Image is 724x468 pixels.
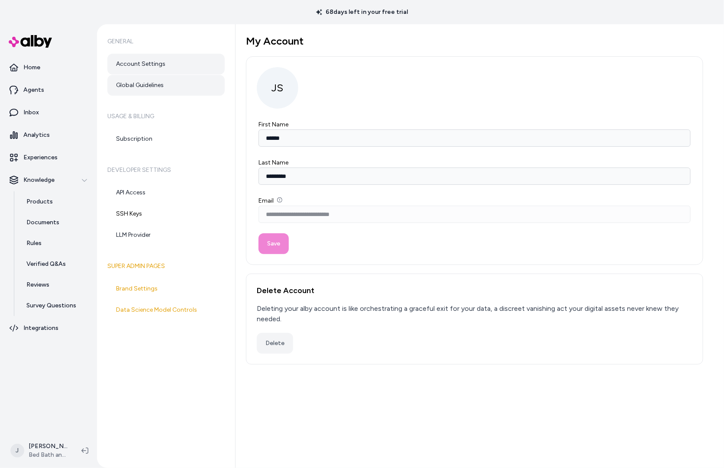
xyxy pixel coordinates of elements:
h6: General [107,29,225,54]
h6: Developer Settings [107,158,225,182]
a: Account Settings [107,54,225,74]
span: Bed Bath and Beyond [29,451,68,459]
a: Agents [3,80,94,100]
button: J[PERSON_NAME]Bed Bath and Beyond [5,437,74,465]
p: [PERSON_NAME] [29,442,68,451]
h6: Super Admin Pages [107,254,225,278]
p: Survey Questions [26,301,76,310]
button: Email [277,197,282,203]
a: Survey Questions [18,295,94,316]
a: Documents [18,212,94,233]
p: Integrations [23,324,58,332]
label: Email [259,197,282,204]
label: First Name [259,121,288,128]
a: Global Guidelines [107,75,225,96]
p: Home [23,63,40,72]
p: Rules [26,239,42,248]
a: Subscription [107,129,225,149]
button: Knowledge [3,170,94,190]
a: Verified Q&As [18,254,94,274]
h6: Usage & Billing [107,104,225,129]
a: Rules [18,233,94,254]
a: SSH Keys [107,203,225,224]
h2: Delete Account [257,284,692,297]
h1: My Account [246,35,703,48]
p: Knowledge [23,176,55,184]
label: Last Name [259,159,288,166]
a: Analytics [3,125,94,145]
button: Delete [257,333,293,354]
p: Products [26,197,53,206]
p: Analytics [23,131,50,139]
span: JS [257,67,298,109]
a: Data Science Model Controls [107,300,225,320]
span: J [10,444,24,458]
a: LLM Provider [107,225,225,245]
p: Documents [26,218,59,227]
a: Inbox [3,102,94,123]
div: Deleting your alby account is like orchestrating a graceful exit for your data, a discreet vanish... [257,303,692,324]
p: 68 days left in your free trial [311,8,413,16]
a: Brand Settings [107,278,225,299]
a: API Access [107,182,225,203]
img: alby Logo [9,35,52,48]
a: Home [3,57,94,78]
p: Experiences [23,153,58,162]
p: Inbox [23,108,39,117]
p: Verified Q&As [26,260,66,268]
a: Experiences [3,147,94,168]
a: Reviews [18,274,94,295]
a: Products [18,191,94,212]
p: Agents [23,86,44,94]
a: Integrations [3,318,94,339]
p: Reviews [26,281,49,289]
